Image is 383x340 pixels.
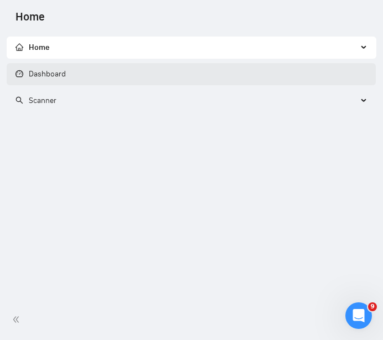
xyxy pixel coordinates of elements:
span: double-left [12,314,23,325]
span: home [15,43,23,51]
a: dashboardDashboard [15,69,66,79]
span: Scanner [29,96,56,105]
span: Home [29,43,50,52]
li: Dashboard [7,63,376,85]
span: search [15,96,23,104]
iframe: Intercom live chat [345,302,372,329]
span: Scanner [15,96,56,105]
span: Home [15,43,50,52]
span: 9 [368,302,377,311]
span: Home [7,9,54,32]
